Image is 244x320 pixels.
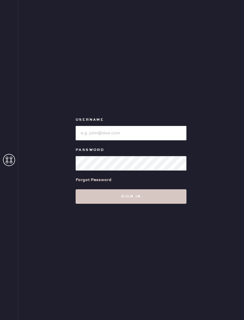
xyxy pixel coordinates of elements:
label: Password [76,146,186,154]
button: Sign in [76,189,186,204]
a: Forgot Password [76,171,111,189]
div: Forgot Password [76,177,111,183]
input: e.g. john@doe.com [76,126,186,140]
label: Username [76,116,186,123]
